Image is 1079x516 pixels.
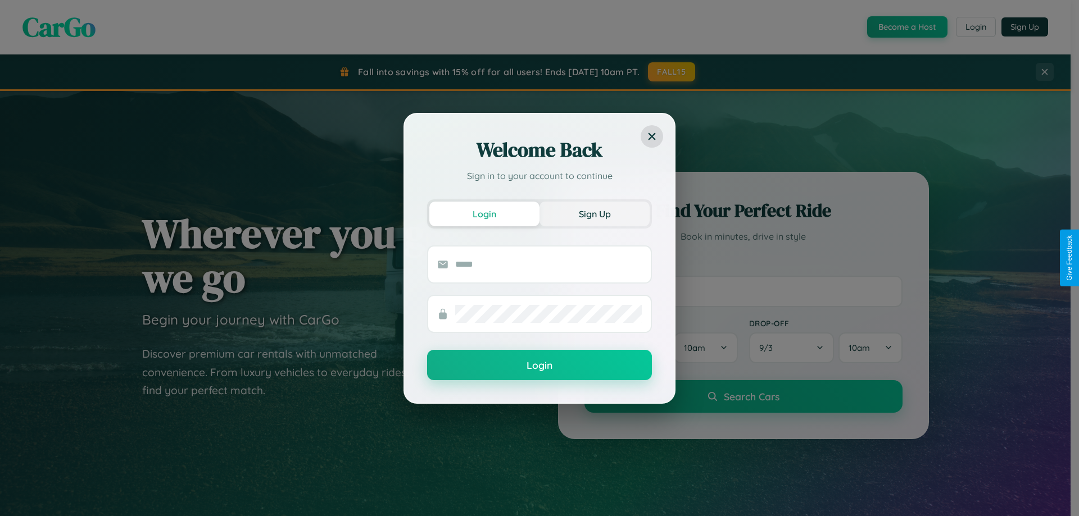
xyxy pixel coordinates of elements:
[1066,235,1073,281] div: Give Feedback
[429,202,539,226] button: Login
[539,202,650,226] button: Sign Up
[427,169,652,182] p: Sign in to your account to continue
[427,350,652,380] button: Login
[427,136,652,163] h2: Welcome Back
